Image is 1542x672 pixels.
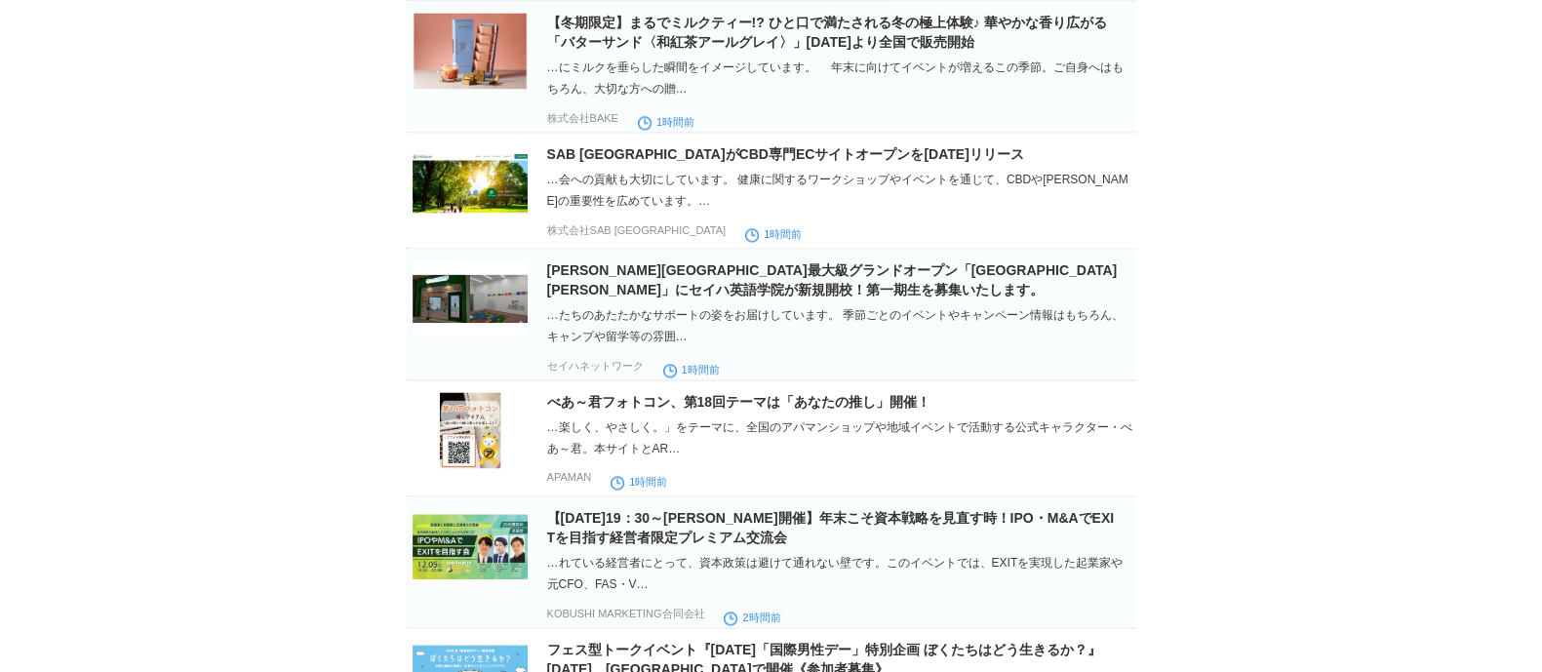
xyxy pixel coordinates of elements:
[547,304,1132,347] div: …たちのあたたかなサポートの姿をお届けしています。 季節ごとのイベントやキャンペーン情報はもちろん、キャンプや留学等の雰囲…
[413,144,528,220] img: 67677-16-261ab432d167293777a0e168850c970b-850x441.png
[547,146,1024,162] a: SAB [GEOGRAPHIC_DATA]がCBD専門ECサイトオープンを[DATE]リリース
[547,416,1132,459] div: …楽しく、やさしく。」をテーマに、全国のアパマンショップや地域イベントで活動する公式キャラクター・べあ～君。本サイトとAR…
[547,552,1132,595] div: …れている経営者にとって、資本政策は避けて通れない壁です。このイベントでは、EXITを実現した起業家や元CFO、FAS・V…
[413,508,528,584] img: 61977-164-a5b11ef547afdba5a68374bfffe17343-1920x1080.jpg
[547,262,1118,297] a: [PERSON_NAME][GEOGRAPHIC_DATA]最大級グランドオープン「[GEOGRAPHIC_DATA][PERSON_NAME]」にセイハ英語学院が新規開校！第一期生を募集いたします。
[724,612,780,623] time: 2時間前
[413,260,528,336] img: 60995-270-f7b6ba86b86982bd9e7f6f94c0835010-754x314.jpg
[413,13,528,89] img: 14043-232-10bf6e294dc599abd3bd0c7c2ba686a8-1600x1080.jpg
[611,476,667,488] time: 1時間前
[547,359,644,374] p: セイハネットワーク
[547,471,592,483] p: APAMAN
[547,394,931,410] a: べあ～君フォトコン、第18回テーマは「あなたの推し」開催！
[547,15,1107,50] a: 【冬期限定】まるでミルクティー!? ひと口で満たされる冬の極上体験♪ 華やかな香り広がる「バターサンド〈和紅茶アールグレイ〉」[DATE]より全国で販売開始
[547,111,618,126] p: 株式会社BAKE
[547,169,1132,212] div: …会への貢献も大切にしています。 健康に関するワークショップやイベントを通じて、CBDや[PERSON_NAME]の重要性を広めています。…
[547,607,705,621] p: KOBUSHI MARKETING合同会社
[638,116,694,128] time: 1時間前
[413,392,528,468] img: 49635-174-7cf09283e1a24e092327832cae632132-1080x1350.png
[547,223,727,238] p: 株式会社SAB [GEOGRAPHIC_DATA]
[547,510,1115,545] a: 【[DATE]19：30～[PERSON_NAME]開催】年末こそ資本戦略を見直す時！IPO・M&AでEXITを目指す経営者限定プレミアム交流会
[547,57,1132,99] div: …にミルクを垂らした瞬間をイメージしています。 年末に向けてイベントが増えるこの季節。ご自身へはもちろん、大切な方への贈…
[745,228,802,240] time: 1時間前
[663,364,720,376] time: 1時間前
